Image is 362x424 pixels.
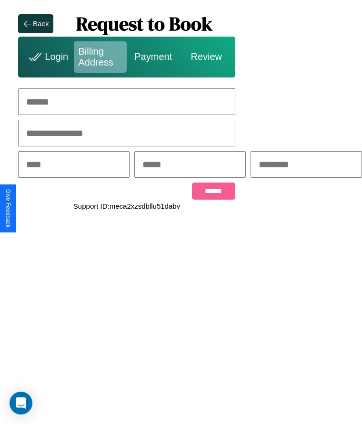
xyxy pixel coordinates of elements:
div: Login [20,41,74,73]
div: Back [33,19,49,28]
button: Back [18,14,53,33]
div: Payment [127,41,180,73]
div: Open Intercom Messenger [10,392,32,414]
div: Review [180,41,233,73]
p: Support ID: meca2xzsdbllu51dabv [73,200,180,212]
h1: Request to Book [53,11,235,37]
div: Billing Address [74,41,127,73]
div: Give Feedback [5,189,11,228]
